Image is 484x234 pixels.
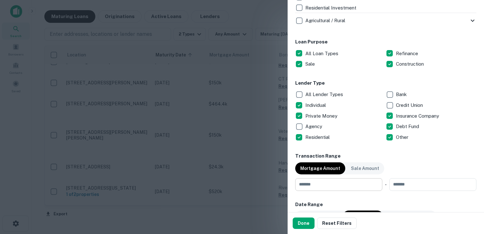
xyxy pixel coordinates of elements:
p: Mortgage Amount [300,165,340,172]
button: Reset Filters [317,218,357,229]
p: Debt Fund [396,123,420,130]
p: Construction [396,60,425,68]
p: Private Money [305,112,339,120]
p: Sale Amount [351,165,379,172]
h6: Date Range [295,201,476,208]
p: Residential [305,133,331,141]
p: Agency [305,123,323,130]
p: All Loan Types [305,50,340,57]
div: - [385,178,387,191]
p: Insurance Company [396,112,440,120]
iframe: Chat Widget [452,183,484,214]
p: Credit Union [396,101,424,109]
p: Bank [396,91,408,98]
p: Residential Investment [305,4,358,12]
p: Agricultural / Rural [305,17,347,24]
p: Other [396,133,410,141]
button: Done [293,218,315,229]
p: Refinance [396,50,419,57]
p: Individual [305,101,327,109]
div: Agricultural / Rural [295,13,476,28]
h6: Lender Type [295,80,476,87]
p: Sale [305,60,316,68]
p: All Lender Types [305,91,344,98]
h6: Loan Purpose [295,38,476,46]
h6: Transaction Range [295,153,476,160]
